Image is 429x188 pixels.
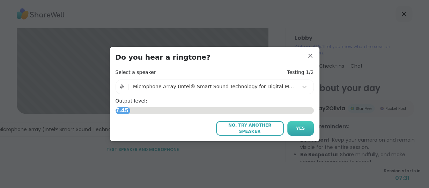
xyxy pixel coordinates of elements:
[287,121,314,136] button: Yes
[114,105,130,116] span: 7.45
[116,98,314,105] h4: Output level:
[128,80,130,94] span: |
[116,52,314,62] h3: Do you hear a ringtone?
[287,69,313,76] h4: Testing 1/2
[220,122,280,135] span: No, try another speaker
[116,69,156,76] h4: Select a speaker
[119,80,125,94] img: Microphone
[216,121,284,136] button: No, try another speaker
[133,83,295,90] div: Microphone Array (Intel® Smart Sound Technology for Digital Microphones)
[296,125,305,131] span: Yes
